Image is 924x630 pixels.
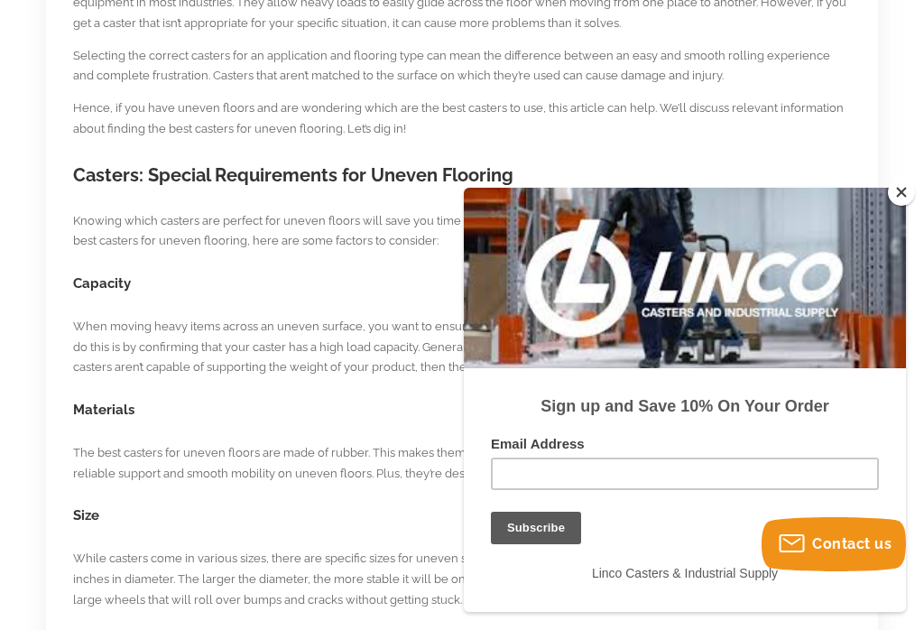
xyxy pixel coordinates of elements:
[27,324,117,357] input: Subscribe
[73,401,851,421] h3: Materials
[73,46,851,88] p: Selecting the correct casters for an application and flooring type can mean the difference betwee...
[812,535,892,552] span: Contact us
[73,211,851,253] p: Knowing which casters are perfect for uneven floors will save you time and money and give you pea...
[73,98,851,140] p: Hence, if you have uneven floors and are wondering which are the best casters to use, this articl...
[27,248,415,270] label: Email Address
[762,517,906,571] button: Contact us
[73,162,851,189] h2: Casters: Special Requirements for Uneven Flooring
[73,274,851,294] h3: Capacity
[888,179,915,206] button: Close
[128,378,314,393] span: Linco Casters & Industrial Supply
[77,209,365,227] strong: Sign up and Save 10% On Your Order
[73,443,851,485] p: The best casters for uneven floors are made of rubber. This makes them durable enough to hold up ...
[73,549,851,610] p: While casters come in various sizes, there are specific sizes for uneven surfaces. For uneven flo...
[73,506,851,526] h3: Size
[73,317,851,378] p: When moving heavy items across an uneven surface, you want to ensure the casters on your dolly ca...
